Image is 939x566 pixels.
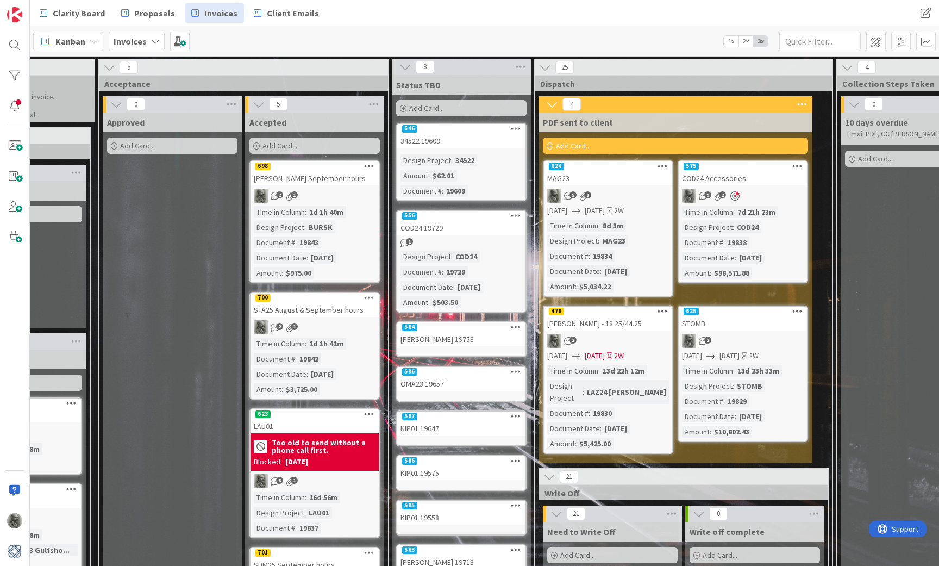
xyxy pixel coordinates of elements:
[33,3,111,23] a: Clarity Board
[682,237,723,248] div: Document #
[682,252,735,264] div: Document Date
[397,322,525,332] div: 564
[719,191,726,198] span: 2
[254,221,304,233] div: Design Project
[402,413,417,420] div: 587
[114,36,147,47] b: Invoices
[679,307,807,316] div: 625
[406,238,413,245] span: 1
[295,237,297,248] span: :
[283,267,314,279] div: $975.00
[575,438,577,450] span: :
[589,250,590,262] span: :
[590,407,615,419] div: 19830
[455,281,483,293] div: [DATE]
[409,103,444,113] span: Add Card...
[306,338,346,350] div: 1d 1h 41m
[305,338,306,350] span: :
[589,407,590,419] span: :
[430,170,457,182] div: $62.01
[735,365,782,377] div: 13d 23h 33m
[682,350,702,362] span: [DATE]
[304,507,306,519] span: :
[600,220,626,232] div: 8d 3m
[569,337,577,344] span: 2
[719,350,740,362] span: [DATE]
[254,456,282,468] div: Blocked:
[306,206,346,218] div: 1d 1h 40m
[397,456,525,466] div: 586
[254,383,281,395] div: Amount
[295,353,297,365] span: :
[249,117,286,128] span: Accepted
[185,3,244,23] a: Invoices
[306,252,308,264] span: :
[733,380,734,392] span: :
[402,368,417,376] div: 596
[711,426,752,438] div: $10,802.43
[251,171,379,185] div: [PERSON_NAME] September hours
[544,316,672,331] div: [PERSON_NAME] - 18.25/44.25
[53,7,105,20] span: Clarity Board
[690,526,765,537] span: Write off complete
[255,549,271,557] div: 701
[397,501,525,511] div: 585
[254,320,268,334] img: PA
[402,125,417,133] div: 546
[547,205,567,216] span: [DATE]
[547,380,583,404] div: Design Project
[733,365,735,377] span: :
[585,205,605,216] span: [DATE]
[569,191,577,198] span: 5
[276,323,283,330] span: 2
[723,395,725,407] span: :
[567,507,585,520] span: 21
[711,267,752,279] div: $98,571.88
[254,267,281,279] div: Amount
[251,189,379,203] div: PA
[120,141,155,151] span: Add Card...
[584,191,591,198] span: 1
[254,492,305,503] div: Time in Column
[7,544,22,559] img: avatar
[251,161,379,171] div: 698
[262,141,297,151] span: Add Card...
[251,320,379,334] div: PA
[547,189,561,203] img: PA
[682,206,733,218] div: Time in Column
[734,380,765,392] div: STOMB
[400,296,428,308] div: Amount
[295,522,297,534] span: :
[281,267,283,279] span: :
[251,303,379,317] div: STA25 August & September hours
[682,334,696,348] img: PA
[682,267,710,279] div: Amount
[735,252,736,264] span: :
[397,367,525,391] div: 596OMA23 19657
[679,334,807,348] div: PA
[397,367,525,377] div: 596
[682,426,710,438] div: Amount
[7,7,22,22] img: Visit kanbanzone.com
[779,32,861,51] input: Quick Filter...
[397,134,525,148] div: 34522 19609
[269,98,287,111] span: 5
[251,409,379,419] div: 623
[443,266,468,278] div: 19729
[453,281,455,293] span: :
[710,267,711,279] span: :
[397,221,525,235] div: COD24 19729
[614,350,624,362] div: 2W
[397,211,525,235] div: 556COD24 19729
[396,79,441,90] span: Status TBD
[704,337,711,344] span: 2
[23,2,49,15] span: Support
[749,350,759,362] div: 2W
[134,7,175,20] span: Proposals
[704,191,711,198] span: 9
[397,412,525,421] div: 587
[247,3,325,23] a: Client Emails
[547,334,561,348] img: PA
[679,171,807,185] div: COD24 Accessories
[276,477,283,484] span: 6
